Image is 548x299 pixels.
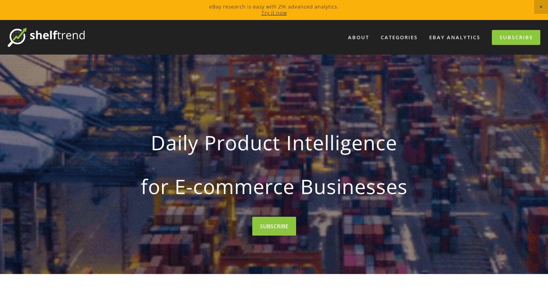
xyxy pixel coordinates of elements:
strong: Daily Product Intelligence [103,125,446,161]
a: Subscribe [492,30,540,45]
img: ShelfTrend [8,28,85,47]
a: eBay Analytics [424,31,485,44]
a: Try it now [262,9,287,16]
a: About [343,31,374,44]
div: Categories [376,31,423,44]
a: SUBSCRIBE [252,217,296,236]
strong: for E-commerce Businesses [103,168,446,204]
